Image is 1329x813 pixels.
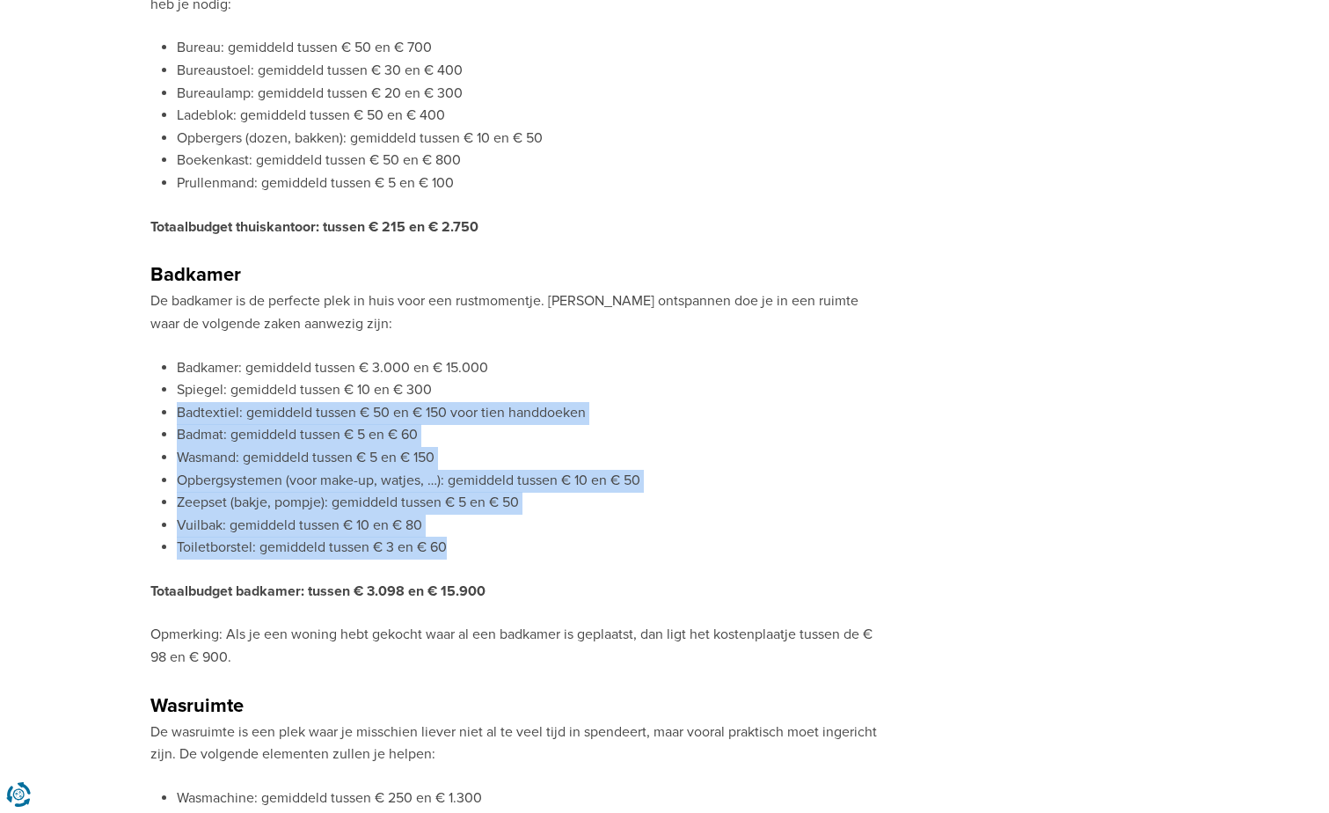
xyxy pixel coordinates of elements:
strong: Totaalbudget badkamer: tussen € 3.098 en € 15.900 [150,582,486,600]
li: Wasmand: gemiddeld tussen € 5 en € 150 [177,447,880,470]
strong: Badkamer [150,263,241,287]
li: Toiletborstel: gemiddeld tussen € 3 en € 60 [177,537,880,560]
p: De wasruimte is een plek waar je misschien liever niet al te veel tijd in spendeert, maar vooral ... [150,721,880,766]
li: Opbergsystemen (voor make-up, watjes, …): gemiddeld tussen € 10 en € 50 [177,470,880,493]
li: Spiegel: gemiddeld tussen € 10 en € 300 [177,379,880,402]
li: Badmat: gemiddeld tussen € 5 en € 60 [177,424,880,447]
li: Bureau: gemiddeld tussen € 50 en € 700 [177,37,880,60]
li: Wasmachine: gemiddeld tussen € 250 en € 1.300 [177,787,880,810]
p: De badkamer is de perfecte plek in huis voor een rustmomentje. [PERSON_NAME] ontspannen doe je in... [150,290,880,335]
li: Bureaulamp: gemiddeld tussen € 20 en € 300 [177,83,880,106]
li: Bureaustoel: gemiddeld tussen € 30 en € 400 [177,60,880,83]
li: Zeepset (bakje, pompje): gemiddeld tussen € 5 en € 50 [177,492,880,515]
li: Vuilbak: gemiddeld tussen € 10 en € 80 [177,515,880,538]
p: Opmerking: Als je een woning hebt gekocht waar al een badkamer is geplaatst, dan ligt het kostenp... [150,624,880,669]
strong: Wasruimte [150,694,244,718]
li: Opbergers (dozen, bakken): gemiddeld tussen € 10 en € 50 [177,128,880,150]
li: Boekenkast: gemiddeld tussen € 50 en € 800 [177,150,880,172]
strong: Totaalbudget thuiskantoor: tussen € 215 en € 2.750 [150,218,478,236]
li: Prullenmand: gemiddeld tussen € 5 en € 100 [177,172,880,195]
li: Badkamer: gemiddeld tussen € 3.000 en € 15.000 [177,357,880,380]
li: Badtextiel: gemiddeld tussen € 50 en € 150 voor tien handdoeken [177,402,880,425]
li: Ladeblok: gemiddeld tussen € 50 en € 400 [177,105,880,128]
